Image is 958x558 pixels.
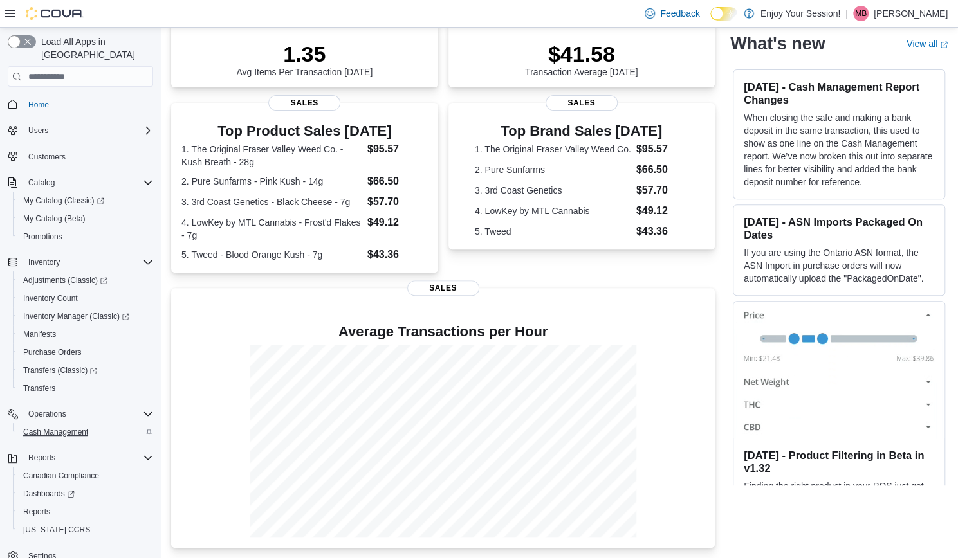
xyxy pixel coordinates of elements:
span: My Catalog (Beta) [18,211,153,226]
button: My Catalog (Beta) [13,210,158,228]
dt: 2. Pure Sunfarms - Pink Kush - 14g [181,175,362,188]
span: Operations [23,406,153,422]
a: Transfers (Classic) [13,361,158,379]
button: [US_STATE] CCRS [13,521,158,539]
span: Adjustments (Classic) [23,275,107,285]
span: Purchase Orders [23,347,82,357]
button: Transfers [13,379,158,397]
p: $41.58 [525,41,638,67]
a: Transfers (Classic) [18,363,102,378]
dd: $49.12 [367,215,428,230]
span: Promotions [18,229,153,244]
button: Home [3,94,158,113]
p: 1.35 [236,41,373,67]
span: Users [28,125,48,136]
span: Inventory Count [18,291,153,306]
span: Sales [546,95,618,111]
a: Manifests [18,327,61,342]
dd: $66.50 [367,174,428,189]
div: Transaction Average [DATE] [525,41,638,77]
dd: $95.57 [636,141,688,157]
img: Cova [26,7,84,20]
span: Cash Management [18,424,153,440]
button: Promotions [13,228,158,246]
button: Catalog [23,175,60,190]
span: Inventory Manager (Classic) [18,309,153,324]
dt: 2. Pure Sunfarms [475,163,631,176]
button: Operations [3,405,158,423]
span: [US_STATE] CCRS [23,525,90,535]
dd: $57.70 [636,183,688,198]
span: Customers [23,148,153,165]
span: MB [855,6,867,21]
button: Reports [3,449,158,467]
span: Sales [407,280,479,296]
span: Adjustments (Classic) [18,273,153,288]
span: My Catalog (Classic) [23,195,104,206]
span: My Catalog (Beta) [23,213,86,224]
dd: $49.12 [636,203,688,219]
span: Canadian Compliance [18,468,153,483]
a: Promotions [18,229,68,244]
a: Inventory Manager (Classic) [18,309,134,324]
button: Users [3,122,158,139]
dd: $95.57 [367,141,428,157]
dt: 5. Tweed - Blood Orange Kush - 7g [181,248,362,261]
button: Inventory [3,253,158,271]
dt: 1. The Original Fraser Valley Weed Co. - Kush Breath - 28g [181,143,362,168]
dt: 4. LowKey by MTL Cannabis - Frost'd Flakes - 7g [181,216,362,242]
span: Promotions [23,231,62,242]
div: Matty Buchan [853,6,869,21]
span: Manifests [18,327,153,342]
span: Transfers [23,383,55,393]
p: When closing the safe and making a bank deposit in the same transaction, this used to show as one... [744,111,934,188]
h3: Top Brand Sales [DATE] [475,123,688,139]
h4: Average Transactions per Hour [181,324,705,339]
span: Inventory [23,255,153,270]
a: Reports [18,504,55,519]
a: Dashboards [13,485,158,503]
span: Reports [23,507,50,517]
span: Catalog [28,177,55,188]
span: Reports [18,504,153,519]
span: Dashboards [23,489,75,499]
a: Inventory Count [18,291,83,306]
a: Dashboards [18,486,80,501]
a: Inventory Manager (Classic) [13,307,158,325]
p: If you are using the Ontario ASN format, the ASN Import in purchase orders will now automatically... [744,246,934,285]
span: Catalog [23,175,153,190]
a: Cash Management [18,424,93,440]
p: Enjoy Your Session! [760,6,841,21]
dd: $66.50 [636,162,688,177]
a: My Catalog (Classic) [18,193,109,208]
span: Transfers (Classic) [18,363,153,378]
a: Feedback [640,1,705,26]
input: Dark Mode [710,7,737,21]
span: Customers [28,152,66,162]
a: Home [23,97,54,113]
span: Reports [23,450,153,465]
span: Reports [28,453,55,463]
span: Washington CCRS [18,522,153,537]
dt: 3. 3rd Coast Genetics - Black Cheese - 7g [181,195,362,208]
h3: [DATE] - Cash Management Report Changes [744,80,934,106]
span: Inventory [28,257,60,267]
span: Canadian Compliance [23,471,99,481]
span: Transfers [18,381,153,396]
h3: [DATE] - ASN Imports Packaged On Dates [744,215,934,241]
a: Adjustments (Classic) [18,273,113,288]
h3: Top Product Sales [DATE] [181,123,428,139]
span: Load All Apps in [GEOGRAPHIC_DATA] [36,35,153,61]
span: My Catalog (Classic) [18,193,153,208]
span: Inventory Manager (Classic) [23,311,129,321]
button: Inventory [23,255,65,270]
dt: 5. Tweed [475,225,631,238]
span: Sales [268,95,340,111]
button: Inventory Count [13,289,158,307]
a: Purchase Orders [18,345,87,360]
button: Users [23,123,53,138]
a: Canadian Compliance [18,468,104,483]
span: Inventory Count [23,293,78,303]
p: [PERSON_NAME] [874,6,948,21]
